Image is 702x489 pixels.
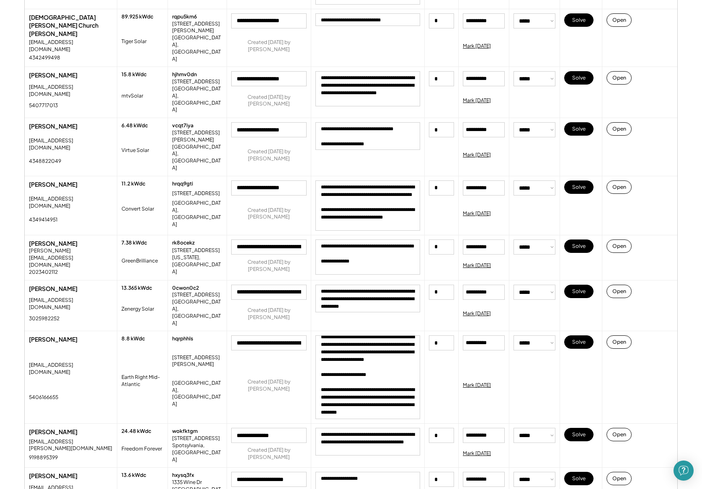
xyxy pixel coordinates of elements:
div: Created [DATE] by [PERSON_NAME] [231,148,307,162]
div: Mark [DATE] [463,152,491,159]
div: 3025982252 [29,315,59,322]
div: 7.38 kWdc [121,239,147,247]
div: 24.48 kWdc [121,428,151,435]
div: [PERSON_NAME] [29,335,113,344]
button: Open [607,122,632,136]
div: Mark [DATE] [463,310,491,317]
button: Solve [564,180,594,194]
div: Created [DATE] by [PERSON_NAME] [231,378,307,393]
div: Spotsylvania, [GEOGRAPHIC_DATA] [172,442,222,463]
div: [PERSON_NAME][EMAIL_ADDRESS][DOMAIN_NAME] [29,247,113,268]
button: Solve [564,71,594,85]
button: Solve [564,335,594,349]
button: Open [607,472,632,485]
div: 11.2 kWdc [121,180,145,188]
div: [PERSON_NAME] [29,180,113,189]
div: hqrphhls [172,335,193,342]
button: Open [607,335,632,349]
div: Convert Solar [121,206,154,213]
div: Mark [DATE] [463,262,491,269]
div: 0cwon0c2 [172,285,199,292]
div: [GEOGRAPHIC_DATA], [GEOGRAPHIC_DATA] [172,200,222,228]
button: Solve [564,285,594,298]
div: 13.6 kWdc [121,472,146,479]
div: [PERSON_NAME] [29,428,113,436]
div: [EMAIL_ADDRESS][DOMAIN_NAME] [29,84,113,98]
div: Created [DATE] by [PERSON_NAME] [231,259,307,273]
div: [STREET_ADDRESS][PERSON_NAME] [172,21,222,35]
div: [EMAIL_ADDRESS][DOMAIN_NAME] [29,196,113,210]
div: 5406166655 [29,394,58,401]
div: 9198895399 [29,454,58,461]
div: [GEOGRAPHIC_DATA], [GEOGRAPHIC_DATA] [172,34,222,62]
div: 15.8 kWdc [121,71,147,78]
div: Mark [DATE] [463,97,491,104]
div: Mark [DATE] [463,210,491,217]
div: GreenBrilliance [121,257,158,265]
div: [PERSON_NAME] [29,472,113,480]
button: Solve [564,428,594,441]
div: 4349414951 [29,216,57,224]
button: Open [607,13,632,27]
div: Freedom Forever [121,445,162,453]
div: rqpu5km6 [172,13,197,21]
div: [DEMOGRAPHIC_DATA][PERSON_NAME] Church [PERSON_NAME] [29,13,113,38]
div: Created [DATE] by [PERSON_NAME] [231,39,307,53]
button: Open [607,239,632,253]
div: [GEOGRAPHIC_DATA], [GEOGRAPHIC_DATA] [172,85,222,113]
button: Solve [564,239,594,253]
div: [PERSON_NAME] [29,122,113,131]
div: Created [DATE] by [PERSON_NAME] [231,447,307,461]
div: 5407717013 [29,102,58,109]
div: wokfktgm [172,428,198,435]
div: 2023402112 [29,269,58,276]
button: Open [607,71,632,85]
div: [GEOGRAPHIC_DATA], [GEOGRAPHIC_DATA] [172,299,222,327]
div: [EMAIL_ADDRESS][DOMAIN_NAME] [29,39,113,53]
div: [STREET_ADDRESS] [172,190,220,197]
button: Solve [564,472,594,485]
div: [STREET_ADDRESS] [172,291,220,299]
div: hxysq3fx [172,472,194,479]
div: vcqt7iya [172,122,194,129]
div: Created [DATE] by [PERSON_NAME] [231,307,307,321]
button: Solve [564,13,594,27]
div: [PERSON_NAME] [29,71,113,80]
div: 1335 Wine Dr [172,479,218,486]
div: [STREET_ADDRESS][PERSON_NAME] [172,129,222,144]
div: Mark [DATE] [463,43,491,50]
div: [STREET_ADDRESS] [172,435,220,442]
div: Tiger Solar [121,38,147,45]
div: 4342499498 [29,54,60,62]
div: [GEOGRAPHIC_DATA], [GEOGRAPHIC_DATA] [172,144,222,172]
div: 4348822049 [29,158,61,165]
div: hjhmv0dn [172,71,197,78]
div: Created [DATE] by [PERSON_NAME] [231,207,307,221]
div: Earth Right Mid-Atlantic [121,374,163,388]
div: [STREET_ADDRESS] [172,247,220,254]
div: [EMAIL_ADDRESS][DOMAIN_NAME] [29,137,113,152]
div: 8.8 kWdc [121,335,145,342]
div: 6.48 kWdc [121,122,148,129]
div: 89.925 kWdc [121,13,153,21]
div: Mark [DATE] [463,450,491,457]
div: hrqq9gti [172,180,193,188]
div: Open Intercom Messenger [674,461,694,481]
div: Virtue Solar [121,147,149,154]
div: [PERSON_NAME] [29,285,113,293]
div: [US_STATE], [GEOGRAPHIC_DATA] [172,254,222,275]
div: rk8ocekz [172,239,195,247]
div: Mark [DATE] [463,382,491,389]
div: [EMAIL_ADDRESS][PERSON_NAME][DOMAIN_NAME] [29,438,113,453]
div: Created [DATE] by [PERSON_NAME] [231,94,307,108]
div: [GEOGRAPHIC_DATA], [GEOGRAPHIC_DATA] [172,380,222,408]
button: Open [607,180,632,194]
div: [STREET_ADDRESS][PERSON_NAME] [172,354,222,368]
button: Open [607,428,632,441]
div: [PERSON_NAME] [29,239,113,248]
div: mtvSolar [121,93,143,100]
button: Open [607,285,632,298]
div: [EMAIL_ADDRESS][DOMAIN_NAME] [29,362,113,376]
div: [EMAIL_ADDRESS][DOMAIN_NAME] [29,297,113,311]
div: [STREET_ADDRESS] [172,78,220,85]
